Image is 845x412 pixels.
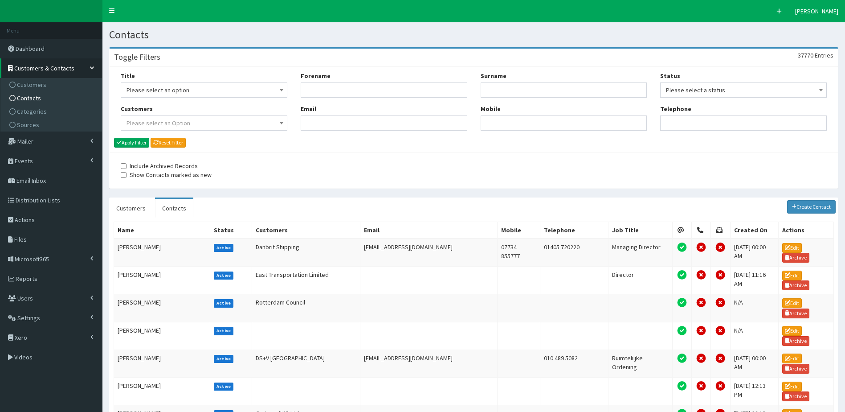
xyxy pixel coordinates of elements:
th: Post Permission [711,222,730,239]
span: Categories [17,107,47,115]
label: Status [660,71,680,80]
h1: Contacts [109,29,838,41]
span: Please select an Option [127,119,190,127]
th: Name [114,222,210,239]
label: Customers [121,104,153,113]
th: Actions [778,222,833,239]
td: East Transportation Limited [252,267,360,294]
th: Telephone Permission [692,222,711,239]
span: Settings [17,314,40,322]
span: Microsoft365 [15,255,49,263]
td: N/A [730,294,778,322]
a: Archive [782,280,810,290]
label: Active [214,355,234,363]
th: Mobile [497,222,540,239]
label: Include Archived Records [121,161,198,170]
label: Forename [301,71,331,80]
a: Edit [782,382,802,391]
h3: Toggle Filters [114,53,160,61]
label: Mobile [481,104,501,113]
span: Customers [17,81,46,89]
td: [EMAIL_ADDRESS][DOMAIN_NAME] [360,350,497,377]
a: Categories [3,105,102,118]
th: Telephone [540,222,608,239]
td: [PERSON_NAME] [114,267,210,294]
span: Users [17,294,33,302]
span: Please select a status [666,84,821,96]
span: Customers & Contacts [14,64,74,72]
a: Edit [782,243,802,253]
th: Job Title [608,222,673,239]
a: Archive [782,364,810,374]
a: Edit [782,298,802,308]
span: Email Inbox [16,177,46,185]
span: Events [15,157,33,165]
a: Archive [782,336,810,346]
label: Active [214,272,234,280]
td: [PERSON_NAME] [114,350,210,377]
a: Edit [782,354,802,363]
td: Managing Director [608,239,673,267]
span: Distribution Lists [16,196,60,204]
td: Danbrit Shipping [252,239,360,267]
a: Archive [782,253,810,263]
th: Created On [730,222,778,239]
th: Status [210,222,252,239]
td: [EMAIL_ADDRESS][DOMAIN_NAME] [360,239,497,267]
th: Customers [252,222,360,239]
td: N/A [730,322,778,350]
label: Active [214,383,234,391]
span: Dashboard [16,45,45,53]
td: [DATE] 00:00 AM [730,239,778,267]
span: Videos [14,353,33,361]
span: [PERSON_NAME] [795,7,838,15]
input: Include Archived Records [121,163,127,169]
span: Please select an option [121,82,287,98]
a: Archive [782,391,810,401]
th: Email Permission [672,222,691,239]
a: Archive [782,309,810,318]
td: [DATE] 11:16 AM [730,267,778,294]
td: [DATE] 00:00 AM [730,350,778,377]
a: Reset Filter [151,138,186,148]
td: 01405 720220 [540,239,608,267]
td: Director [608,267,673,294]
td: Rotterdam Council [252,294,360,322]
a: Create Contact [787,200,836,214]
span: Sources [17,121,39,129]
td: 07734 855777 [497,239,540,267]
td: [PERSON_NAME] [114,377,210,405]
label: Surname [481,71,506,80]
a: Sources [3,118,102,132]
td: [PERSON_NAME] [114,294,210,322]
td: 010 489 5082 [540,350,608,377]
a: Customers [109,199,153,218]
input: Show Contacts marked as new [121,172,127,178]
label: Show Contacts marked as new [121,170,212,179]
span: Mailer [17,137,33,145]
label: Active [214,299,234,307]
td: Ruimteliijke Ordening [608,350,673,377]
td: [DATE] 12:13 PM [730,377,778,405]
span: Xero [15,334,27,342]
td: DS+V [GEOGRAPHIC_DATA] [252,350,360,377]
span: Actions [15,216,35,224]
span: Files [14,235,27,243]
span: 37770 [798,51,813,59]
a: Edit [782,271,802,280]
a: Edit [782,326,802,336]
a: Contacts [3,91,102,105]
td: [PERSON_NAME] [114,322,210,350]
th: Email [360,222,497,239]
label: Title [121,71,135,80]
a: Contacts [155,199,193,218]
label: Active [214,327,234,335]
label: Active [214,244,234,252]
button: Apply Filter [114,138,149,148]
span: Please select a status [660,82,827,98]
td: [PERSON_NAME] [114,239,210,267]
label: Telephone [660,104,691,113]
span: Entries [815,51,833,59]
span: Contacts [17,94,41,102]
span: Reports [16,275,37,283]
